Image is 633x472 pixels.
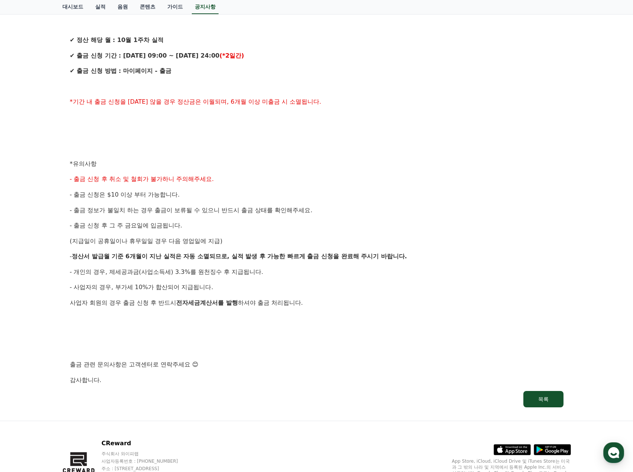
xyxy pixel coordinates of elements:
span: - 출금 신청은 $10 이상 부터 가능합니다. [70,191,180,198]
span: - 사업자의 경우, 부가세 10%가 합산되어 지급됩니다. [70,284,213,291]
strong: ✔ 출금 신청 기간 : [DATE] 09:00 ~ [DATE] 24:00 [70,52,220,59]
span: 하셔야 출금 처리됩니다. [238,299,303,306]
div: 목록 [538,395,549,403]
span: - 출금 신청 후 취소 및 철회가 불가하니 주의해주세요. [70,175,214,182]
strong: (*2일간) [219,52,244,59]
span: 사업자 회원의 경우 출금 신청 후 반드시 [70,299,177,306]
span: (지급일이 공휴일이나 휴무일일 경우 다음 영업일에 지급) [70,237,223,245]
strong: 정산서 발급월 기준 [72,253,123,260]
span: *기간 내 출금 신청을 [DATE] 않을 경우 정산금은 이월되며, 6개월 이상 미출금 시 소멸됩니다. [70,98,322,105]
p: 주식회사 와이피랩 [101,451,192,457]
span: 감사합니다. [70,376,101,384]
span: 출금 관련 문의사항은 고객센터로 연락주세요 😊 [70,361,198,368]
strong: ✔ 출금 신청 방법 : 마이페이지 - 출금 [70,67,171,74]
span: - 출금 신청 후 그 주 금요일에 입금됩니다. [70,222,182,229]
strong: 전자세금계산서를 발행 [176,299,238,306]
span: 홈 [23,247,28,253]
strong: ✔ 정산 해당 월 : 10월 1주차 실적 [70,36,164,43]
span: - 출금 정보가 불일치 하는 경우 출금이 보류될 수 있으니 반드시 출금 상태를 확인해주세요. [70,207,313,214]
p: CReward [101,439,192,448]
span: *유의사항 [70,160,97,167]
a: 대화 [49,236,96,254]
a: 목록 [70,391,563,407]
span: 대화 [68,247,77,253]
p: 주소 : [STREET_ADDRESS] [101,466,192,472]
a: 설정 [96,236,143,254]
p: 사업자등록번호 : [PHONE_NUMBER] [101,458,192,464]
strong: 6개월이 지난 실적은 자동 소멸되므로, 실적 발생 후 가능한 빠르게 출금 신청을 완료해 주시기 바랍니다. [126,253,407,260]
a: 홈 [2,236,49,254]
button: 목록 [523,391,563,407]
span: 설정 [115,247,124,253]
span: - 개인의 경우, 제세공과금(사업소득세) 3.3%를 원천징수 후 지급됩니다. [70,268,264,275]
p: - [70,252,563,261]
